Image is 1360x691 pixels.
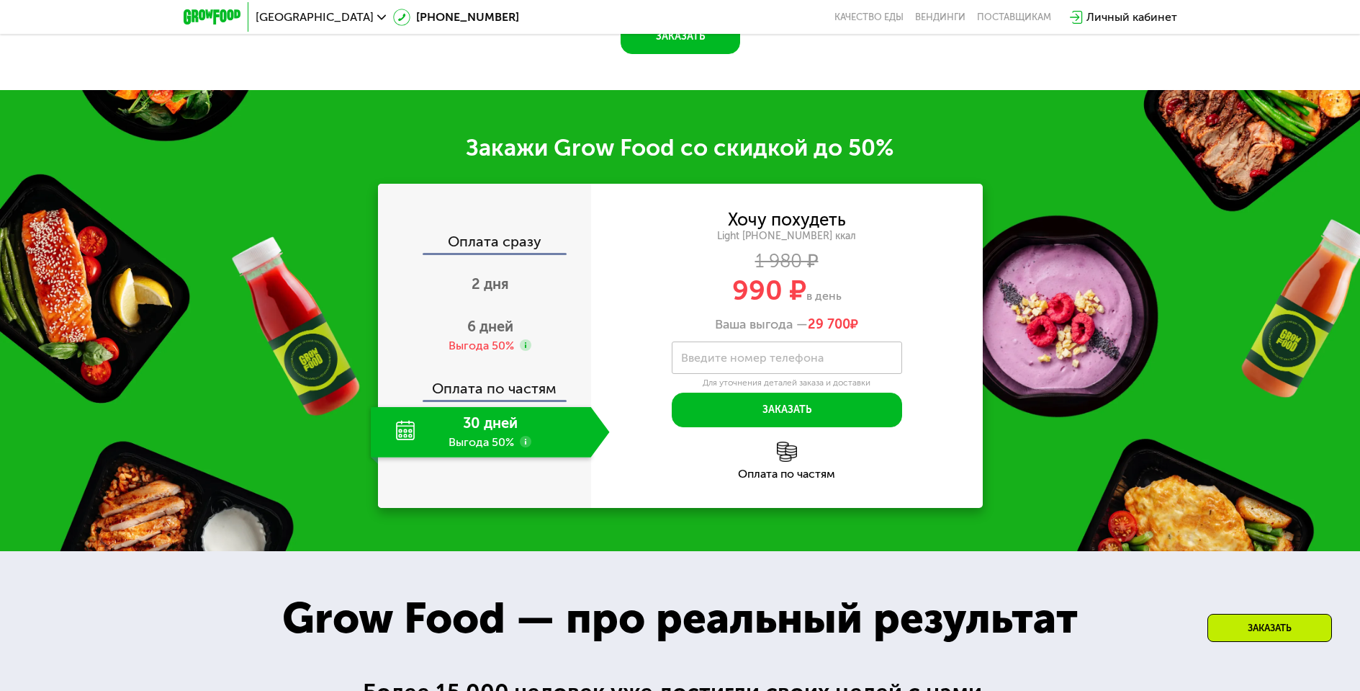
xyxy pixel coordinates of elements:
a: [PHONE_NUMBER] [393,9,519,26]
div: Выгода 50% [449,338,514,354]
span: в день [806,289,842,303]
div: поставщикам [977,12,1051,23]
div: Заказать [1207,614,1332,642]
a: Качество еды [834,12,904,23]
div: Ваша выгода — [591,317,983,333]
a: Вендинги [915,12,965,23]
div: Для уточнения деталей заказа и доставки [672,378,902,389]
span: 6 дней [467,318,513,335]
label: Введите номер телефона [681,354,824,362]
button: Заказать [672,393,902,427]
span: 29 700 [808,316,850,332]
div: Grow Food — про реальный результат [251,587,1108,651]
div: Оплата по частям [379,367,591,400]
span: 990 ₽ [732,274,806,307]
button: Заказать [621,19,740,54]
span: [GEOGRAPHIC_DATA] [256,12,374,23]
div: Хочу похудеть [728,212,846,228]
div: Оплата по частям [591,468,983,480]
div: Оплата сразу [379,234,591,253]
span: ₽ [808,317,858,333]
div: Личный кабинет [1086,9,1177,26]
div: Light [PHONE_NUMBER] ккал [591,230,983,243]
img: l6xcnZfty9opOoJh.png [777,442,797,462]
div: 1 980 ₽ [591,254,983,269]
span: 2 дня [472,275,509,293]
